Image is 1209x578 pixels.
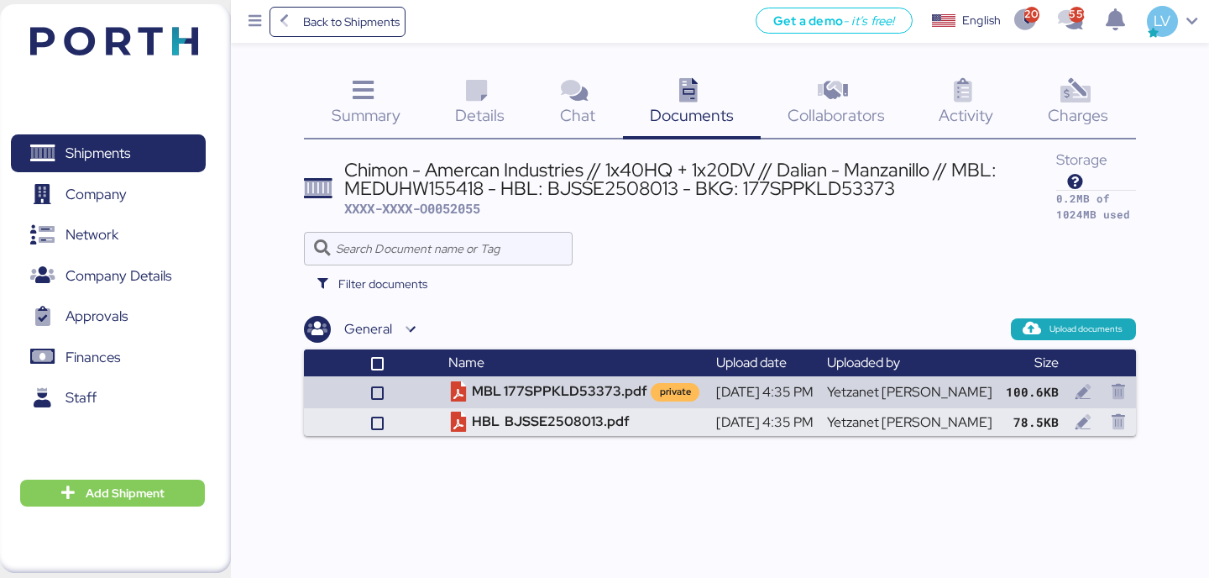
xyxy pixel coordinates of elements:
[338,274,427,294] span: Filter documents
[336,232,563,265] input: Search Document name or Tag
[303,12,400,32] span: Back to Shipments
[650,104,734,126] span: Documents
[455,104,505,126] span: Details
[1011,318,1136,340] button: Upload documents
[1048,104,1108,126] span: Charges
[65,264,171,288] span: Company Details
[86,483,165,503] span: Add Shipment
[11,256,206,295] a: Company Details
[1154,10,1170,32] span: LV
[1049,322,1123,337] span: Upload documents
[20,480,205,507] button: Add Shipment
[709,408,820,436] td: [DATE] 4:35 PM
[1056,191,1135,223] div: 0.2MB of 1024MB used
[11,175,206,213] a: Company
[11,379,206,418] a: Staff
[241,8,270,36] button: Menu
[344,160,1056,198] div: Chimon - Amercan Industries // 1x40HQ + 1x20DV // Dalian - Manzanillo // MBL: MEDUHW155418 - HBL:...
[1056,150,1107,169] span: Storage
[332,104,400,126] span: Summary
[999,376,1065,408] td: 100.6KB
[962,12,1001,29] div: English
[11,216,206,255] a: Network
[1034,354,1059,371] span: Size
[788,104,885,126] span: Collaborators
[344,319,392,339] div: General
[442,376,709,408] td: MBL 177SPPKLD53373.pdf
[709,376,820,408] td: [DATE] 4:35 PM
[820,408,999,436] td: Yetzanet [PERSON_NAME]
[939,104,993,126] span: Activity
[999,408,1065,436] td: 78.5KB
[344,200,480,217] span: XXXX-XXXX-O0052055
[660,385,691,399] div: private
[65,223,118,247] span: Network
[65,304,128,328] span: Approvals
[65,386,97,410] span: Staff
[827,354,900,371] span: Uploaded by
[820,376,999,408] td: Yetzanet [PERSON_NAME]
[11,338,206,376] a: Finances
[11,297,206,336] a: Approvals
[448,354,484,371] span: Name
[560,104,595,126] span: Chat
[304,269,441,299] button: Filter documents
[11,134,206,173] a: Shipments
[716,354,787,371] span: Upload date
[270,7,406,37] a: Back to Shipments
[65,345,120,370] span: Finances
[65,182,127,207] span: Company
[65,141,130,166] span: Shipments
[442,408,709,436] td: HBL BJSSE2508013.pdf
